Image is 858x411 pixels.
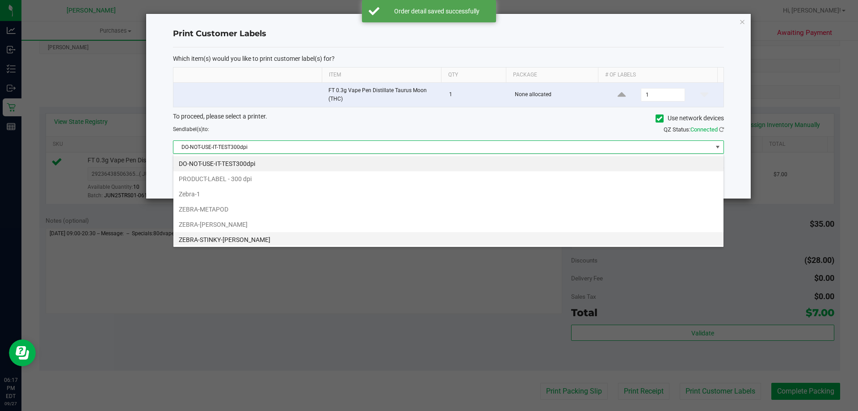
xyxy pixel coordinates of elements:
iframe: Resource center [9,339,36,366]
li: DO-NOT-USE-IT-TEST300dpi [173,156,723,171]
span: Send to: [173,126,209,132]
div: To proceed, please select a printer. [166,112,731,125]
td: None allocated [509,83,603,107]
th: # of labels [598,68,717,83]
p: Which item(s) would you like to print customer label(s) for? [173,55,724,63]
span: DO-NOT-USE-IT-TEST300dpi [173,141,712,153]
span: Connected [690,126,718,133]
label: Use network devices [656,114,724,123]
span: label(s) [185,126,203,132]
div: Order detail saved successfully [384,7,489,16]
li: PRODUCT-LABEL - 300 dpi [173,171,723,186]
th: Qty [441,68,506,83]
li: ZEBRA-METAPOD [173,202,723,217]
h4: Print Customer Labels [173,28,724,40]
li: ZEBRA-STINKY-[PERSON_NAME] [173,232,723,247]
span: QZ Status: [664,126,724,133]
td: 1 [444,83,509,107]
th: Package [506,68,598,83]
li: Zebra-1 [173,186,723,202]
li: ZEBRA-[PERSON_NAME] [173,217,723,232]
td: FT 0.3g Vape Pen Distillate Taurus Moon (THC) [323,83,444,107]
th: Item [322,68,441,83]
